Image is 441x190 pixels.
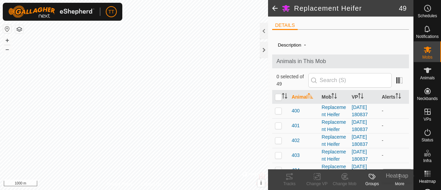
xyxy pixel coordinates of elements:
button: + [3,36,11,44]
span: 402 [291,137,299,144]
a: [DATE] 180837 [352,119,368,132]
p-sorticon: Activate to sort [331,94,337,100]
span: Status [421,138,433,142]
td: - [379,148,409,163]
div: Tracks [276,181,303,187]
span: 49 [399,3,407,13]
th: Animal [289,90,319,104]
div: Change VP [303,181,331,187]
p-sorticon: Activate to sort [282,94,287,100]
div: Groups [358,181,386,187]
span: VPs [423,117,431,121]
label: Description [278,42,301,48]
td: - [379,163,409,178]
span: i [260,180,261,186]
span: 403 [291,152,299,159]
a: Contact Us [141,181,161,187]
a: [DATE] 180837 [352,134,368,147]
span: Notifications [416,34,439,39]
span: TT [108,8,114,16]
div: Replacement Heifer [322,163,346,178]
p-sorticon: Activate to sort [308,94,313,100]
span: Mobs [422,55,432,59]
img: Gallagher Logo [8,6,94,18]
td: - [379,118,409,133]
td: - [379,103,409,118]
span: Animals in This Mob [276,57,405,66]
th: Mob [319,90,349,104]
div: Replacement Heifer [322,104,346,118]
div: More [386,181,413,187]
a: [DATE] 180837 [352,164,368,177]
button: Map Layers [15,25,23,33]
h2: Replacement Heifer [294,4,399,12]
p-sorticon: Activate to sort [358,94,363,100]
button: Reset Map [3,25,11,33]
div: Change Mob [331,181,358,187]
a: [DATE] 180837 [352,149,368,162]
span: 400 [291,107,299,114]
span: Infra [423,159,431,163]
div: Replacement Heifer [322,119,346,133]
button: – [3,45,11,53]
p-sorticon: Activate to sort [396,94,401,100]
td: - [379,133,409,148]
span: 404 [291,167,299,174]
span: 401 [291,122,299,129]
span: Animals [420,76,435,80]
span: Schedules [418,14,437,18]
li: DETAILS [272,22,297,30]
a: Privacy Policy [107,181,133,187]
span: Heatmap [419,179,436,183]
button: i [257,179,265,187]
input: Search (S) [308,73,392,88]
th: Alerts [379,90,409,104]
a: [DATE] 180837 [352,104,368,117]
th: VP [349,90,379,104]
span: - [301,39,308,50]
div: Replacement Heifer [322,133,346,148]
span: 0 selected of 49 [276,73,308,88]
div: Replacement Heifer [322,148,346,163]
span: Neckbands [417,97,438,101]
